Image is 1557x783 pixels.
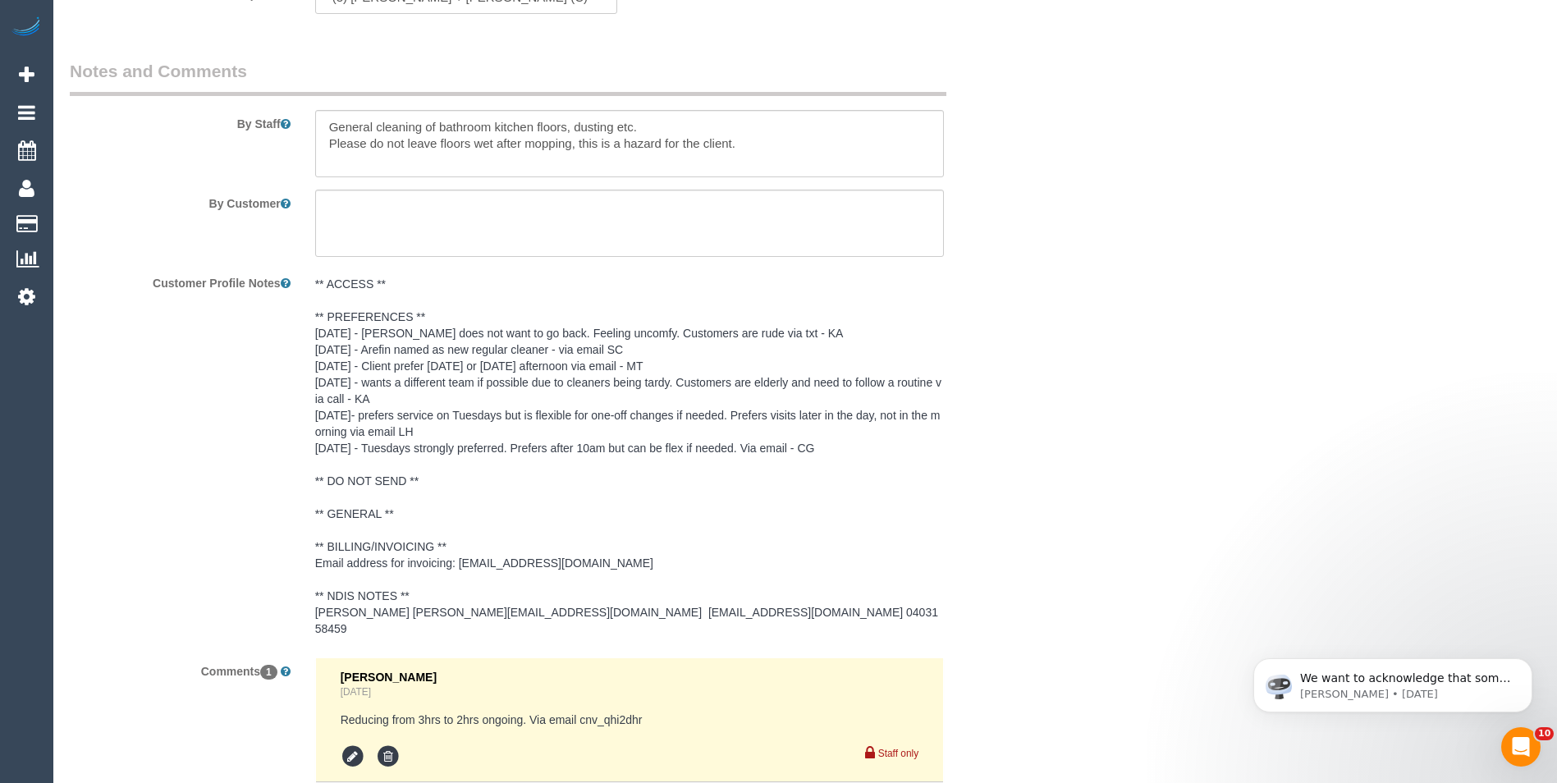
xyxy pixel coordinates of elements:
[341,712,918,728] pre: Reducing from 3hrs to 2hrs ongoing. Via email cnv_qhi2dhr
[1229,624,1557,739] iframe: Intercom notifications message
[71,63,283,78] p: Message from Ellie, sent 2d ago
[260,665,277,680] span: 1
[70,59,946,96] legend: Notes and Comments
[71,48,282,272] span: We want to acknowledge that some users may be experiencing lag or slower performance in our softw...
[1501,727,1541,767] iframe: Intercom live chat
[341,671,437,684] span: [PERSON_NAME]
[57,190,303,212] label: By Customer
[57,110,303,132] label: By Staff
[10,16,43,39] img: Automaid Logo
[1535,727,1554,740] span: 10
[57,269,303,291] label: Customer Profile Notes
[315,276,944,637] pre: ** ACCESS ** ** PREFERENCES ** [DATE] - [PERSON_NAME] does not want to go back. Feeling uncomfy. ...
[878,748,918,759] small: Staff only
[341,686,371,698] a: [DATE]
[57,657,303,680] label: Comments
